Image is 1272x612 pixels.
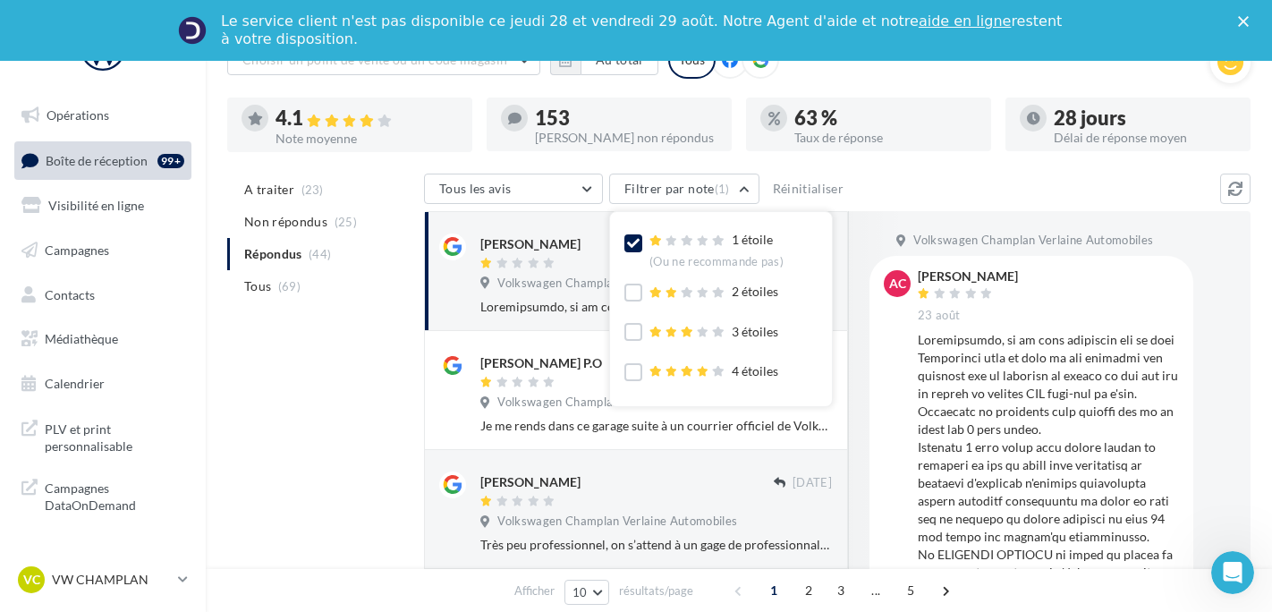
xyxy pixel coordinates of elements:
[514,582,555,599] span: Afficher
[45,417,184,455] span: PLV et print personnalisable
[480,298,832,316] div: Loremipsumdo, si am cons adipiscin eli se doei Temporinci utla et dolo ma ali enimadmi ven quisno...
[497,514,737,530] span: Volkswagen Champlan Verlaine Automobiles
[11,97,195,134] a: Opérations
[564,580,610,605] button: 10
[278,279,301,293] span: (69)
[480,536,832,554] div: Très peu professionnel, on s’attend à un gage de professionnalisme en passant par le constructeur...
[918,270,1018,283] div: [PERSON_NAME]
[157,154,184,168] div: 99+
[480,473,581,491] div: [PERSON_NAME]
[766,178,852,200] button: Réinitialiser
[649,254,784,270] div: (Ou ne recommande pas)
[497,276,737,292] span: Volkswagen Champlan Verlaine Automobiles
[619,582,693,599] span: résultats/page
[896,576,925,605] span: 5
[649,231,784,269] div: 1 étoile
[45,376,105,391] span: Calendrier
[11,276,195,314] a: Contacts
[649,283,778,302] div: 2 étoiles
[794,132,977,144] div: Taux de réponse
[11,365,195,403] a: Calendrier
[178,16,207,45] img: Profile image for Service-Client
[913,233,1153,249] span: Volkswagen Champlan Verlaine Automobiles
[1054,108,1236,128] div: 28 jours
[276,108,458,129] div: 4.1
[244,277,271,295] span: Tous
[439,181,512,196] span: Tous les avis
[535,108,717,128] div: 153
[46,152,148,167] span: Boîte de réception
[45,331,118,346] span: Médiathèque
[52,571,171,589] p: VW CHAMPLAN
[759,576,788,605] span: 1
[45,476,184,514] span: Campagnes DataOnDemand
[1211,551,1254,594] iframe: Intercom live chat
[23,571,40,589] span: VC
[11,469,195,522] a: Campagnes DataOnDemand
[14,563,191,597] a: VC VW CHAMPLAN
[335,215,357,229] span: (25)
[827,576,855,605] span: 3
[221,13,1065,48] div: Le service client n'est pas disponible ce jeudi 28 et vendredi 29 août. Notre Agent d'aide et not...
[889,275,906,293] span: AC
[919,13,1011,30] a: aide en ligne
[480,354,602,372] div: [PERSON_NAME] P.O
[480,417,832,435] div: Je me rends dans ce garage suite à un courrier officiel de Volkswagen pour une vérification des a...
[794,108,977,128] div: 63 %
[45,242,109,258] span: Campagnes
[244,181,294,199] span: A traiter
[535,132,717,144] div: [PERSON_NAME] non répondus
[11,232,195,269] a: Campagnes
[276,132,458,145] div: Note moyenne
[861,576,890,605] span: ...
[649,362,778,381] div: 4 étoiles
[11,141,195,180] a: Boîte de réception99+
[649,323,778,342] div: 3 étoiles
[794,576,823,605] span: 2
[609,174,759,204] button: Filtrer par note(1)
[48,198,144,213] span: Visibilité en ligne
[715,182,730,196] span: (1)
[47,107,109,123] span: Opérations
[918,308,960,324] span: 23 août
[572,585,588,599] span: 10
[45,286,95,302] span: Contacts
[793,475,832,491] span: [DATE]
[1238,16,1256,27] div: Fermer
[11,187,195,225] a: Visibilité en ligne
[480,235,581,253] div: [PERSON_NAME]
[497,395,737,411] span: Volkswagen Champlan Verlaine Automobiles
[11,410,195,463] a: PLV et print personnalisable
[244,213,327,231] span: Non répondus
[301,183,324,197] span: (23)
[11,320,195,358] a: Médiathèque
[1054,132,1236,144] div: Délai de réponse moyen
[424,174,603,204] button: Tous les avis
